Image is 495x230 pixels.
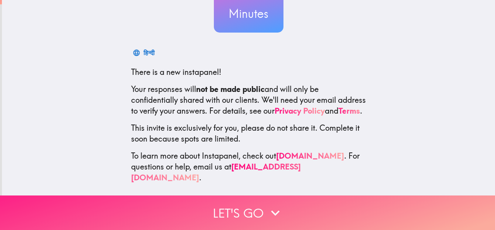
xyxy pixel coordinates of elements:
a: [DOMAIN_NAME] [276,151,344,161]
span: There is a new instapanel! [131,67,221,77]
a: Privacy Policy [275,106,325,116]
b: not be made public [196,84,265,94]
h3: Minutes [214,5,283,22]
button: हिन्दी [131,45,158,61]
div: हिन्दी [143,47,155,58]
a: Terms [338,106,360,116]
a: [EMAIL_ADDRESS][DOMAIN_NAME] [131,162,301,182]
p: This invite is exclusively for you, please do not share it. Complete it soon because spots are li... [131,123,366,144]
p: Your responses will and will only be confidentially shared with our clients. We'll need your emai... [131,84,366,116]
p: To learn more about Instapanel, check out . For questions or help, email us at . [131,150,366,183]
